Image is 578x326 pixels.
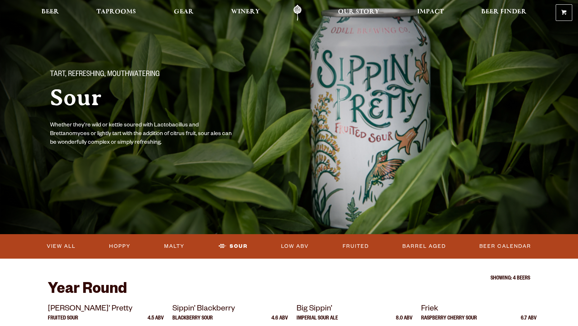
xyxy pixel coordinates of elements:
[278,238,312,255] a: Low ABV
[297,303,412,316] p: Big Sippin’
[481,9,527,15] span: Beer Finder
[169,5,198,21] a: Gear
[161,238,188,255] a: Malty
[48,282,530,299] h2: Year Round
[172,303,288,316] p: Sippin’ Blackberry
[44,238,78,255] a: View All
[50,70,160,80] span: Tart, Refreshing, Mouthwatering
[340,238,372,255] a: Fruited
[399,238,449,255] a: Barrel Aged
[96,9,136,15] span: Taprooms
[37,5,64,21] a: Beer
[174,9,194,15] span: Gear
[333,5,384,21] a: Our Story
[48,276,530,282] p: Showing: 4 Beers
[41,9,59,15] span: Beer
[216,238,250,255] a: Sour
[421,303,537,316] p: Friek
[477,5,531,21] a: Beer Finder
[231,9,260,15] span: Winery
[106,238,134,255] a: Hoppy
[226,5,265,21] a: Winery
[50,121,234,147] p: Whether they're wild or kettle soured with Lactobacillus and Brettanomyces or lightly tart with t...
[48,303,164,316] p: [PERSON_NAME]’ Pretty
[477,238,534,255] a: Beer Calendar
[50,85,275,110] h1: Sour
[417,9,444,15] span: Impact
[338,9,379,15] span: Our Story
[412,5,448,21] a: Impact
[92,5,141,21] a: Taprooms
[284,5,311,21] a: Odell Home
